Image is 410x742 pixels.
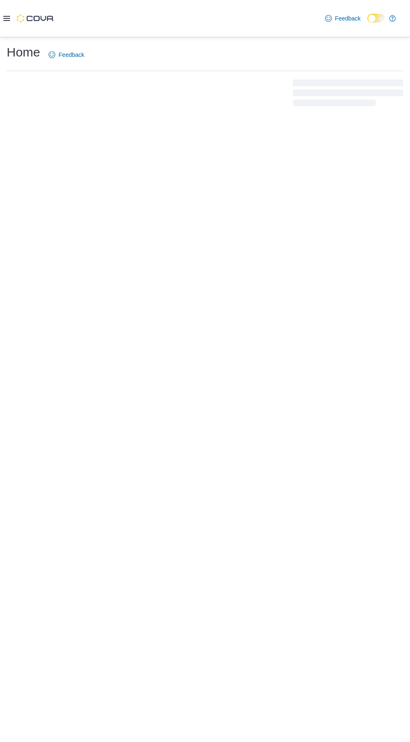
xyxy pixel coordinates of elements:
[367,14,385,23] input: Dark Mode
[7,44,40,61] h1: Home
[45,46,87,63] a: Feedback
[322,10,364,27] a: Feedback
[17,14,54,23] img: Cova
[293,81,403,108] span: Loading
[335,14,361,23] span: Feedback
[59,51,84,59] span: Feedback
